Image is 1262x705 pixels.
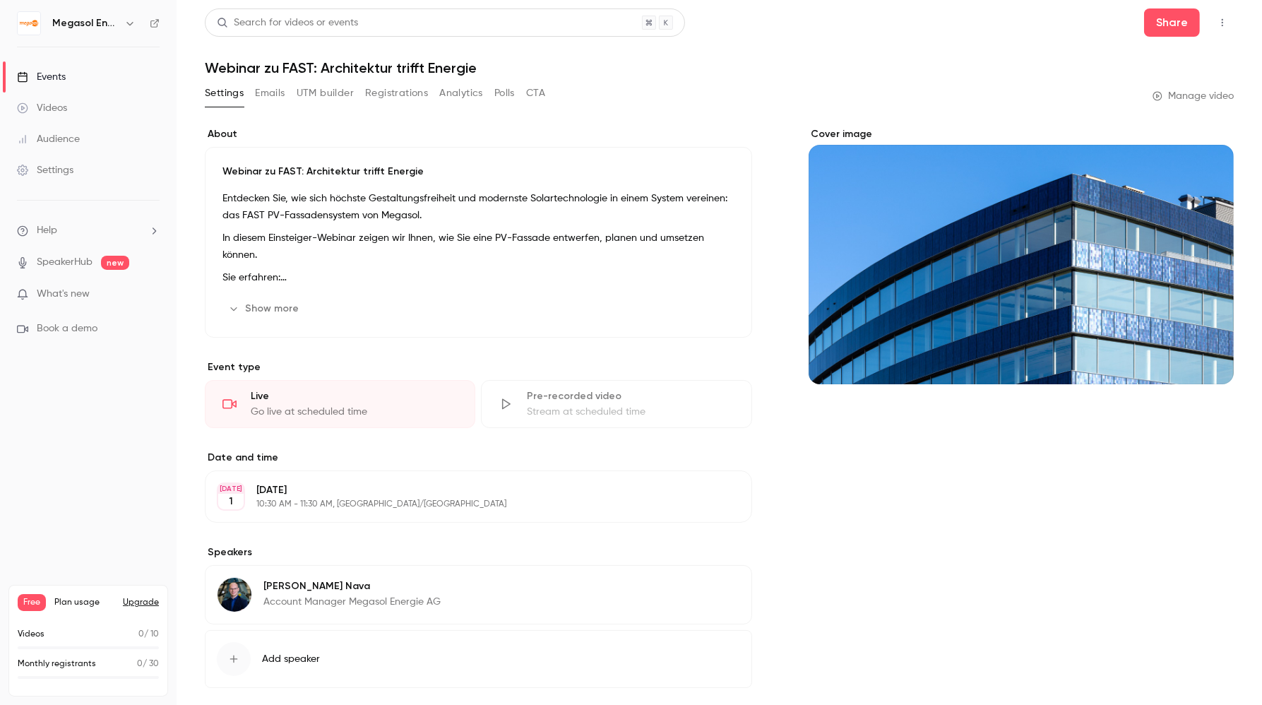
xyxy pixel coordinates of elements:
[37,255,93,270] a: SpeakerHub
[222,230,734,263] p: In diesem Einsteiger-Webinar zeigen wir Ihnen, wie Sie eine PV-Fassade entwerfen, planen und umse...
[205,630,752,688] button: Add speaker
[205,380,475,428] div: LiveGo live at scheduled time
[218,484,244,494] div: [DATE]
[217,16,358,30] div: Search for videos or events
[17,223,160,238] li: help-dropdown-opener
[222,269,734,286] p: Sie erfahren:
[527,389,734,403] div: Pre-recorded video
[809,127,1234,141] label: Cover image
[18,658,96,670] p: Monthly registrants
[365,82,428,105] button: Registrations
[526,82,545,105] button: CTA
[439,82,483,105] button: Analytics
[18,628,44,641] p: Videos
[17,101,67,115] div: Videos
[205,451,752,465] label: Date and time
[205,565,752,624] div: Andrea Nava[PERSON_NAME] NavaAccount Manager Megasol Energie AG
[251,405,458,419] div: Go live at scheduled time
[123,597,159,608] button: Upgrade
[222,165,734,179] p: Webinar zu FAST: Architektur trifft Energie
[17,132,80,146] div: Audience
[205,82,244,105] button: Settings
[205,127,752,141] label: About
[1144,8,1200,37] button: Share
[137,660,143,668] span: 0
[52,16,119,30] h6: Megasol Energie AG
[263,595,441,609] p: Account Manager Megasol Energie AG
[527,405,734,419] div: Stream at scheduled time
[37,223,57,238] span: Help
[17,70,66,84] div: Events
[205,59,1234,76] h1: Webinar zu FAST: Architektur trifft Energie
[494,82,515,105] button: Polls
[37,321,97,336] span: Book a demo
[256,499,677,510] p: 10:30 AM - 11:30 AM, [GEOGRAPHIC_DATA]/[GEOGRAPHIC_DATA]
[143,288,160,301] iframe: Noticeable Trigger
[222,297,307,320] button: Show more
[222,190,734,224] p: Entdecken Sie, wie sich höchste Gestaltungsfreiheit und modernste Solartechnologie in einem Syste...
[54,597,114,608] span: Plan usage
[1153,89,1234,103] a: Manage video
[101,256,129,270] span: new
[137,658,159,670] p: / 30
[262,652,320,666] span: Add speaker
[205,360,752,374] p: Event type
[255,82,285,105] button: Emails
[251,389,458,403] div: Live
[37,287,90,302] span: What's new
[263,579,441,593] p: [PERSON_NAME] Nava
[18,12,40,35] img: Megasol Energie AG
[229,494,233,509] p: 1
[809,127,1234,384] section: Cover image
[138,630,144,639] span: 0
[481,380,751,428] div: Pre-recorded videoStream at scheduled time
[297,82,354,105] button: UTM builder
[218,578,251,612] img: Andrea Nava
[205,545,752,559] label: Speakers
[17,163,73,177] div: Settings
[138,628,159,641] p: / 10
[18,594,46,611] span: Free
[256,483,677,497] p: [DATE]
